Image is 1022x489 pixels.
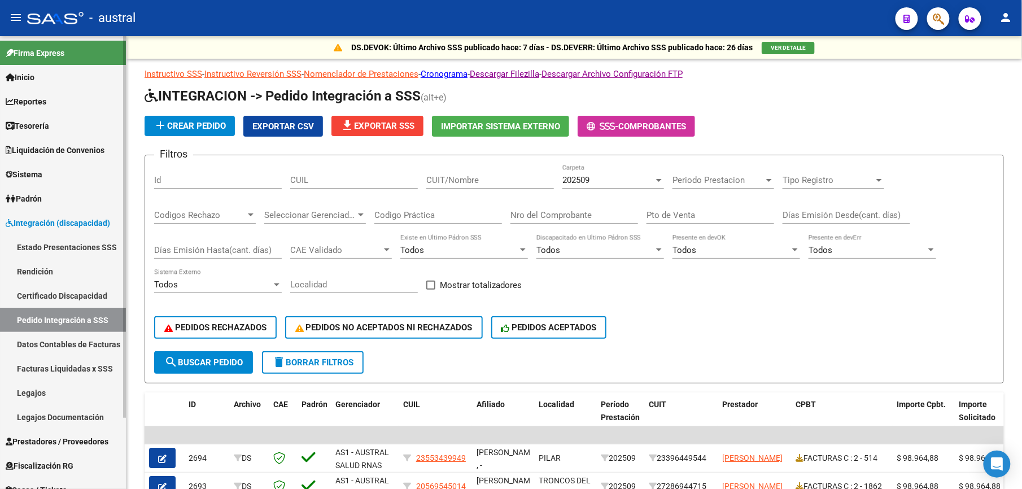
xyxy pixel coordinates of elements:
div: Open Intercom Messenger [984,451,1011,478]
span: Prestador [722,400,758,409]
datatable-header-cell: ID [184,392,229,442]
div: 2694 [189,452,225,465]
p: - - - - - [145,68,1004,80]
span: Sistema [6,168,42,181]
span: CAE [273,400,288,409]
div: 23396449544 [649,452,713,465]
button: Crear Pedido [145,116,235,136]
span: - austral [89,6,136,30]
a: Cronograma [421,69,468,79]
button: PEDIDOS RECHAZADOS [154,316,277,339]
mat-icon: search [164,355,178,369]
span: Gerenciador [335,400,380,409]
span: Todos [400,245,424,255]
a: Nomenclador de Prestaciones [304,69,418,79]
mat-icon: person [999,11,1013,24]
span: Tesorería [6,120,49,132]
mat-icon: delete [272,355,286,369]
span: Padrón [302,400,327,409]
h3: Filtros [154,146,193,162]
button: Importar Sistema Externo [432,116,569,137]
datatable-header-cell: Prestador [718,392,791,442]
mat-icon: menu [9,11,23,24]
span: Prestadores / Proveedores [6,435,108,448]
span: (alt+e) [421,92,447,103]
span: CAE Validado [290,245,382,255]
span: [PERSON_NAME] [722,453,783,462]
datatable-header-cell: Gerenciador [331,392,399,442]
span: PILAR [539,453,561,462]
span: Exportar SSS [340,121,414,131]
span: Integración (discapacidad) [6,217,110,229]
div: DS [234,452,264,465]
datatable-header-cell: CAE [269,392,297,442]
span: Importe Solicitado [959,400,996,422]
span: PEDIDOS RECHAZADOS [164,322,267,333]
button: -Comprobantes [578,116,695,137]
span: Todos [809,245,832,255]
button: Exportar CSV [243,116,323,137]
button: PEDIDOS ACEPTADOS [491,316,607,339]
span: Archivo [234,400,261,409]
a: Descargar Filezilla [470,69,539,79]
span: Periodo Prestacion [672,175,764,185]
p: DS.DEVOK: Último Archivo SSS publicado hace: 7 días - DS.DEVERR: Último Archivo SSS publicado hac... [351,41,753,54]
span: Todos [672,245,696,255]
span: Crear Pedido [154,121,226,131]
span: Fiscalización RG [6,460,73,472]
span: $ 98.964,88 [959,453,1001,462]
button: PEDIDOS NO ACEPTADOS NI RECHAZADOS [285,316,483,339]
a: Instructivo Reversión SSS [204,69,302,79]
div: 202509 [601,452,640,465]
span: Importe Cpbt. [897,400,946,409]
datatable-header-cell: Afiliado [472,392,534,442]
a: Instructivo SSS [145,69,202,79]
span: 23553439949 [416,453,466,462]
button: Buscar Pedido [154,351,253,374]
span: Padrón [6,193,42,205]
span: [PERSON_NAME] , - [477,448,537,470]
span: ID [189,400,196,409]
span: Reportes [6,95,46,108]
span: - [587,121,618,132]
span: Comprobantes [618,121,686,132]
datatable-header-cell: Localidad [534,392,596,442]
datatable-header-cell: Importe Solicitado [955,392,1017,442]
button: Exportar SSS [331,116,423,136]
datatable-header-cell: Importe Cpbt. [893,392,955,442]
datatable-header-cell: Padrón [297,392,331,442]
span: CUIT [649,400,666,409]
span: Todos [154,280,178,290]
span: Todos [536,245,560,255]
span: Importar Sistema Externo [441,121,560,132]
span: VER DETALLE [771,45,806,51]
datatable-header-cell: Período Prestación [596,392,644,442]
mat-icon: add [154,119,167,132]
span: Localidad [539,400,574,409]
span: Inicio [6,71,34,84]
div: FACTURAS C : 2 - 514 [796,452,888,465]
span: Seleccionar Gerenciador [264,210,356,220]
span: CUIL [403,400,420,409]
span: $ 98.964,88 [897,453,939,462]
span: Buscar Pedido [164,357,243,368]
span: Borrar Filtros [272,357,353,368]
span: Firma Express [6,47,64,59]
span: PEDIDOS NO ACEPTADOS NI RECHAZADOS [295,322,473,333]
span: Mostrar totalizadores [440,278,522,292]
datatable-header-cell: CUIT [644,392,718,442]
span: CPBT [796,400,816,409]
span: 202509 [562,175,589,185]
span: Afiliado [477,400,505,409]
button: Borrar Filtros [262,351,364,374]
datatable-header-cell: CPBT [791,392,893,442]
span: Tipo Registro [783,175,874,185]
span: Exportar CSV [252,121,314,132]
datatable-header-cell: Archivo [229,392,269,442]
span: PEDIDOS ACEPTADOS [501,322,597,333]
datatable-header-cell: CUIL [399,392,472,442]
button: VER DETALLE [762,42,815,54]
span: Codigos Rechazo [154,210,246,220]
span: Liquidación de Convenios [6,144,104,156]
a: Descargar Archivo Configuración FTP [541,69,683,79]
